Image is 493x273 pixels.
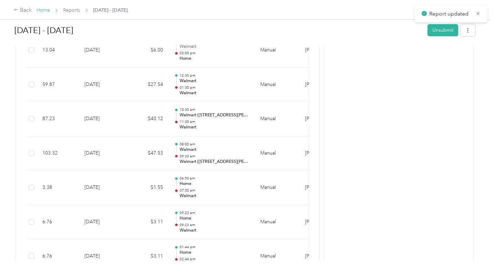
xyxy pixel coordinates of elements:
[79,205,127,240] td: [DATE]
[127,170,169,205] td: $1.55
[180,227,249,234] p: Walmart
[37,33,79,68] td: 13.04
[180,176,249,181] p: 06:50 am
[427,24,458,36] button: Unsubmit
[180,85,249,90] p: 01:30 pm
[300,136,351,171] td: Acosta Canada
[255,68,300,102] td: Manual
[127,205,169,240] td: $3.11
[180,119,249,124] p: 11:30 am
[79,102,127,136] td: [DATE]
[180,73,249,78] p: 12:30 pm
[37,102,79,136] td: 87.23
[300,68,351,102] td: Acosta Canada
[14,22,423,39] h1: Sep 1 - 30, 2025
[180,215,249,222] p: Home
[180,257,249,262] p: 02:44 pm
[37,136,79,171] td: 103.32
[180,193,249,199] p: Walmart
[255,33,300,68] td: Manual
[180,154,249,159] p: 09:30 am
[300,205,351,240] td: Acosta Canada
[180,107,249,112] p: 10:30 am
[79,170,127,205] td: [DATE]
[14,6,32,14] div: Back
[79,33,127,68] td: [DATE]
[180,51,249,56] p: 03:00 pm
[255,136,300,171] td: Manual
[180,159,249,165] p: Walmart ([STREET_ADDRESS][PERSON_NAME][PERSON_NAME])
[300,33,351,68] td: Acosta Canada
[127,136,169,171] td: $47.53
[180,147,249,153] p: Walmart
[454,234,493,273] iframe: Everlance-gr Chat Button Frame
[180,188,249,193] p: 07:00 am
[180,90,249,96] p: Walmart
[79,68,127,102] td: [DATE]
[255,170,300,205] td: Manual
[180,56,249,62] p: Home
[255,102,300,136] td: Manual
[300,102,351,136] td: Acosta Canada
[37,68,79,102] td: 59.87
[79,136,127,171] td: [DATE]
[180,211,249,215] p: 09:23 am
[63,7,80,13] a: Reports
[180,181,249,187] p: Home
[180,142,249,147] p: 08:00 am
[37,170,79,205] td: 3.38
[180,124,249,130] p: Walmart
[180,245,249,250] p: 01:44 pm
[180,223,249,227] p: 09:23 am
[127,102,169,136] td: $40.12
[429,10,471,18] p: Report updated
[37,205,79,240] td: 6.76
[300,170,351,205] td: Acosta Canada
[180,112,249,118] p: Walmart ([STREET_ADDRESS][PERSON_NAME][PERSON_NAME])
[255,205,300,240] td: Manual
[180,250,249,256] p: Home
[127,33,169,68] td: $6.00
[37,7,50,13] a: Home
[93,7,128,14] span: [DATE] - [DATE]
[180,78,249,84] p: Walmart
[127,68,169,102] td: $27.54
